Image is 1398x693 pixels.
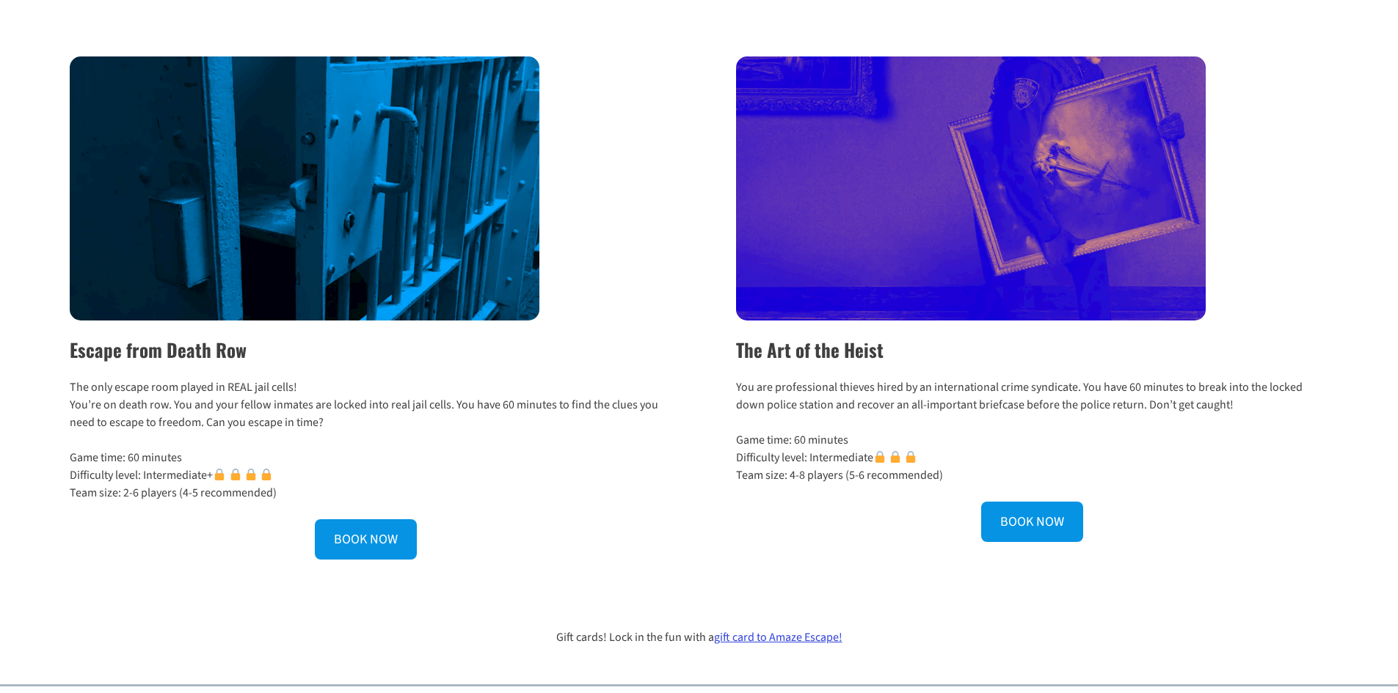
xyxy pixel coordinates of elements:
a: BOOK NOW [981,502,1083,542]
img: 🔒 [874,451,886,463]
p: Game time: 60 minutes Difficulty level: Intermediate+ Team size: 2-6 players (4-5 recommended) [70,449,662,502]
p: Gift cards! Lock in the fun with a [70,628,1328,646]
h2: Escape from Death Row [70,336,662,364]
a: BOOK NOW [315,519,417,560]
p: You are professional thieves hired by an international crime syndicate. You have 60 minutes to br... [736,378,1328,414]
img: 🔒 [214,469,225,480]
p: Game time: 60 minutes Difficulty level: Intermediate Team size: 4-8 players (5-6 recommended) [736,431,1328,484]
p: The only escape room played in REAL jail cells! You’re on death row. You and your fellow inmates ... [70,378,662,431]
a: gift card to Amaze Escape! [714,629,842,645]
img: 🔒 [905,451,917,463]
h2: The Art of the Heist [736,336,1328,364]
img: 🔒 [230,469,241,480]
img: 🔒 [889,451,901,463]
img: 🔒 [245,469,257,480]
img: 🔒 [261,469,272,480]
